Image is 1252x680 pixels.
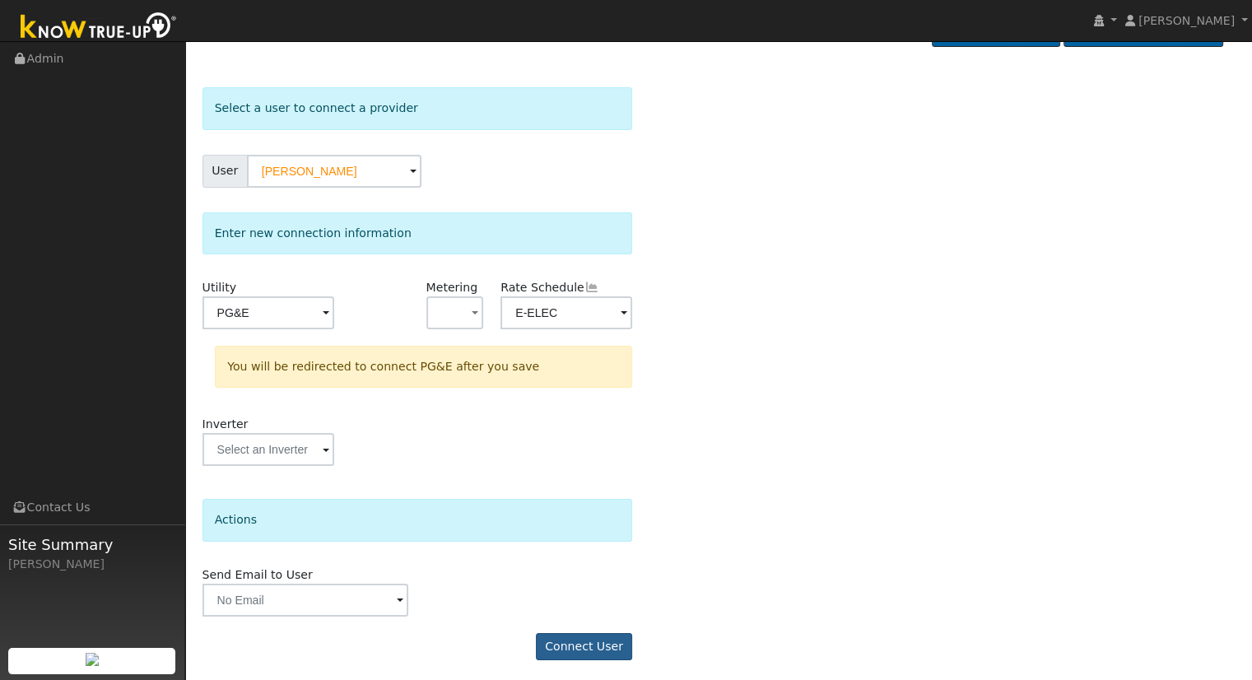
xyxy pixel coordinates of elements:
[86,653,99,666] img: retrieve
[202,433,334,466] input: Select an Inverter
[215,346,632,388] div: You will be redirected to connect PG&E after you save
[8,556,176,573] div: [PERSON_NAME]
[202,416,249,433] label: Inverter
[202,155,248,188] span: User
[202,279,236,296] label: Utility
[202,212,633,254] div: Enter new connection information
[202,566,313,584] label: Send Email to User
[12,9,185,46] img: Know True-Up
[8,533,176,556] span: Site Summary
[202,296,334,329] input: Select a Utility
[536,633,633,661] button: Connect User
[1138,14,1235,27] span: [PERSON_NAME]
[500,279,598,296] label: Rate Schedule
[202,87,633,129] div: Select a user to connect a provider
[202,584,409,617] input: No Email
[426,279,478,296] label: Metering
[202,499,633,541] div: Actions
[247,155,421,188] input: Select a User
